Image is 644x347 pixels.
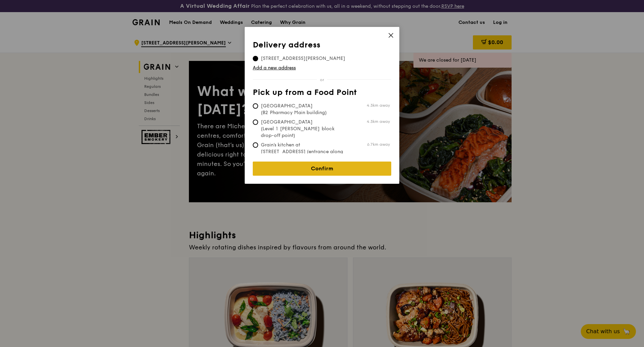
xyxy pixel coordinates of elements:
input: Grain's kitchen at [STREET_ADDRESS] (entrance along [PERSON_NAME][GEOGRAPHIC_DATA])6.7km away [253,142,258,148]
input: [STREET_ADDRESS][PERSON_NAME] [253,56,258,61]
input: [GEOGRAPHIC_DATA] (B2 Pharmacy Main building)4.3km away [253,103,258,109]
a: Add a new address [253,65,391,71]
a: Confirm [253,162,391,176]
input: [GEOGRAPHIC_DATA] (Level 1 [PERSON_NAME] block drop-off point)4.3km away [253,119,258,125]
th: Delivery address [253,40,391,53]
span: [GEOGRAPHIC_DATA] (Level 1 [PERSON_NAME] block drop-off point) [253,119,353,139]
span: 4.3km away [367,119,390,124]
span: [GEOGRAPHIC_DATA] (B2 Pharmacy Main building) [253,103,353,116]
span: 4.3km away [367,103,390,108]
span: 6.7km away [367,142,390,147]
th: Pick up from a Food Point [253,88,391,100]
span: [STREET_ADDRESS][PERSON_NAME] [253,55,353,62]
span: Grain's kitchen at [STREET_ADDRESS] (entrance along [PERSON_NAME][GEOGRAPHIC_DATA]) [253,142,353,169]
